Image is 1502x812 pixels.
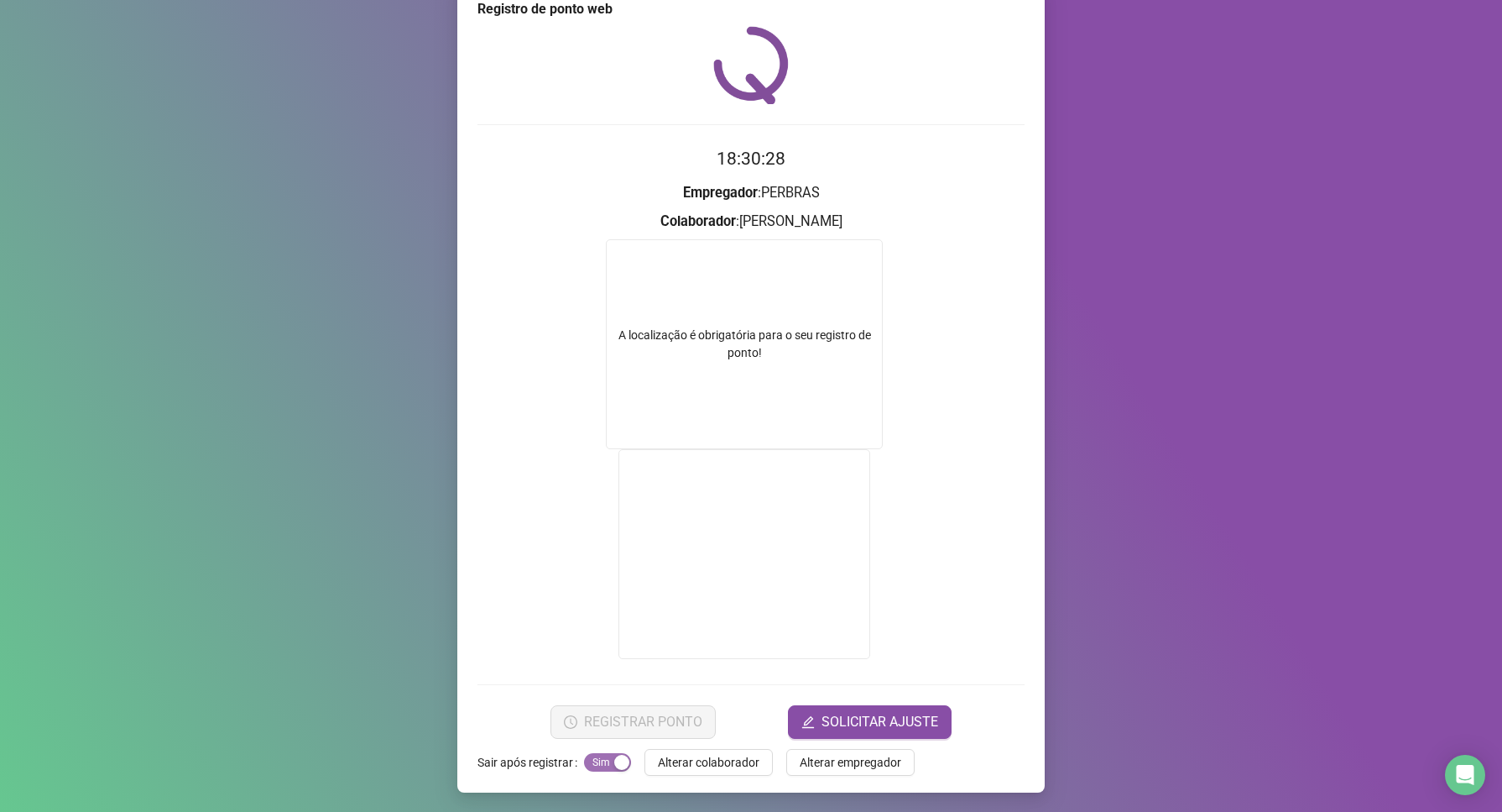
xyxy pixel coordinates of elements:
[683,185,758,201] strong: Empregador
[1445,755,1485,795] div: Open Intercom Messenger
[644,749,773,776] button: Alterar colaborador
[550,705,716,739] button: REGISTRAR PONTO
[800,753,901,772] span: Alterar empregador
[658,753,759,772] span: Alterar colaborador
[821,712,938,732] span: SOLICITAR AJUSTE
[477,211,1025,233] h3: : [PERSON_NAME]
[788,705,952,739] button: editSOLICITAR AJUSTE
[786,749,915,776] button: Alterar empregador
[477,749,584,776] label: Sair após registrar
[801,715,815,729] span: edit
[607,327,882,362] div: A localização é obrigatória para o seu registro de ponto!
[477,182,1025,204] h3: : PERBRAS
[717,149,785,169] time: 18:30:28
[713,26,789,104] img: QRPoint
[660,213,736,229] strong: Colaborador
